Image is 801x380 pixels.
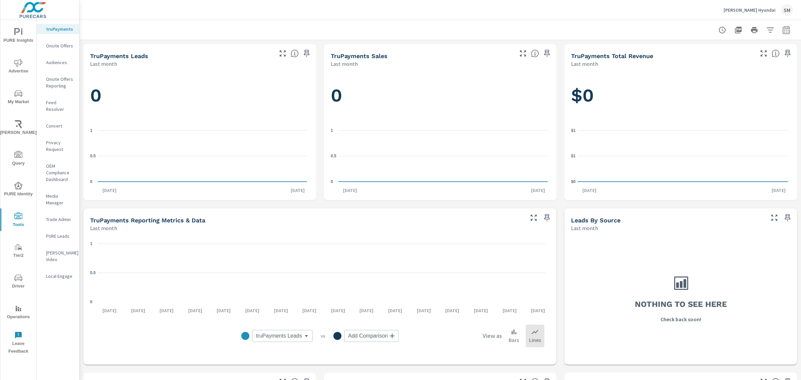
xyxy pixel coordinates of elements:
[326,307,350,314] p: [DATE]
[90,60,117,68] p: Last month
[769,212,780,223] button: Make Fullscreen
[2,305,34,321] span: Operations
[338,187,362,194] p: [DATE]
[90,217,205,224] h5: truPayments Reporting Metrics & Data
[155,307,178,314] p: [DATE]
[37,121,79,131] div: Convert
[782,48,793,59] span: Save this to your personalized report
[781,4,793,16] div: SM
[331,84,550,107] h1: 0
[344,330,398,342] div: Add Comparison
[518,48,528,59] button: Make Fullscreen
[46,163,74,183] p: OEM Compliance Dashboard
[571,154,576,158] text: $1
[37,161,79,184] div: OEM Compliance Dashboard
[571,224,598,232] p: Last month
[256,333,302,339] span: truPayments Leads
[542,48,552,59] span: Save this to your personalized report
[98,187,121,194] p: [DATE]
[635,299,727,310] h3: Nothing to see here
[529,336,541,344] p: Lines
[2,212,34,229] span: Tools
[90,154,96,158] text: 0.5
[291,49,299,57] span: The number of truPayments leads.
[252,330,313,342] div: truPayments Leads
[571,60,598,68] p: Last month
[269,307,293,314] p: [DATE]
[241,307,264,314] p: [DATE]
[542,212,552,223] span: Save this to your personalized report
[46,99,74,113] p: Feed Resolver
[46,193,74,206] p: Media Manager
[37,271,79,281] div: Local Engage
[37,231,79,241] div: PURE Leads
[526,187,550,194] p: [DATE]
[126,307,150,314] p: [DATE]
[298,307,321,314] p: [DATE]
[772,49,780,57] span: Total revenue from sales matched to a truPayments lead. [Source: This data is sourced from the de...
[37,74,79,91] div: Onsite Offers Reporting
[277,48,288,59] button: Make Fullscreen
[46,59,74,66] p: Audiences
[331,128,333,133] text: 1
[184,307,207,314] p: [DATE]
[90,52,148,59] h5: truPayments Leads
[90,128,92,133] text: 1
[37,98,79,114] div: Feed Resolver
[509,336,519,344] p: Bars
[571,179,576,184] text: $0
[2,28,34,44] span: PURE Insights
[331,154,336,158] text: 0.5
[483,333,502,339] h6: View as
[2,274,34,290] span: Driver
[98,307,121,314] p: [DATE]
[46,233,74,239] p: PURE Leads
[2,59,34,75] span: Advertise
[37,57,79,67] div: Audiences
[660,315,701,323] p: Check back soon!
[90,300,92,304] text: 0
[37,191,79,208] div: Media Manager
[37,24,79,34] div: truPayments
[46,139,74,153] p: Privacy Request
[412,307,436,314] p: [DATE]
[313,333,333,339] p: vs
[2,120,34,137] span: [PERSON_NAME]
[212,307,235,314] p: [DATE]
[355,307,378,314] p: [DATE]
[37,41,79,51] div: Onsite Offers
[571,84,790,107] h1: $0
[571,217,620,224] h5: Leads By Source
[441,307,464,314] p: [DATE]
[2,331,34,355] span: Leave Feedback
[764,23,777,37] button: Apply Filters
[2,151,34,167] span: Query
[531,49,539,57] span: Number of sales matched to a truPayments lead. [Source: This data is sourced from the dealer's DM...
[2,89,34,106] span: My Market
[767,187,790,194] p: [DATE]
[37,138,79,154] div: Privacy Request
[37,248,79,264] div: [PERSON_NAME] Video
[498,307,521,314] p: [DATE]
[469,307,493,314] p: [DATE]
[331,60,358,68] p: Last month
[90,84,309,107] h1: 0
[383,307,407,314] p: [DATE]
[331,179,333,184] text: 0
[46,42,74,49] p: Onsite Offers
[571,52,653,59] h5: truPayments Total Revenue
[528,212,539,223] button: Make Fullscreen
[286,187,309,194] p: [DATE]
[732,23,745,37] button: "Export Report to PDF"
[90,270,96,275] text: 0.5
[90,224,117,232] p: Last month
[37,214,79,224] div: Trade Admin
[301,48,312,59] span: Save this to your personalized report
[2,243,34,259] span: Tier2
[46,26,74,32] p: truPayments
[724,7,776,13] p: [PERSON_NAME] Hyundai
[526,307,550,314] p: [DATE]
[578,187,601,194] p: [DATE]
[90,179,92,184] text: 0
[2,182,34,198] span: PURE Identity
